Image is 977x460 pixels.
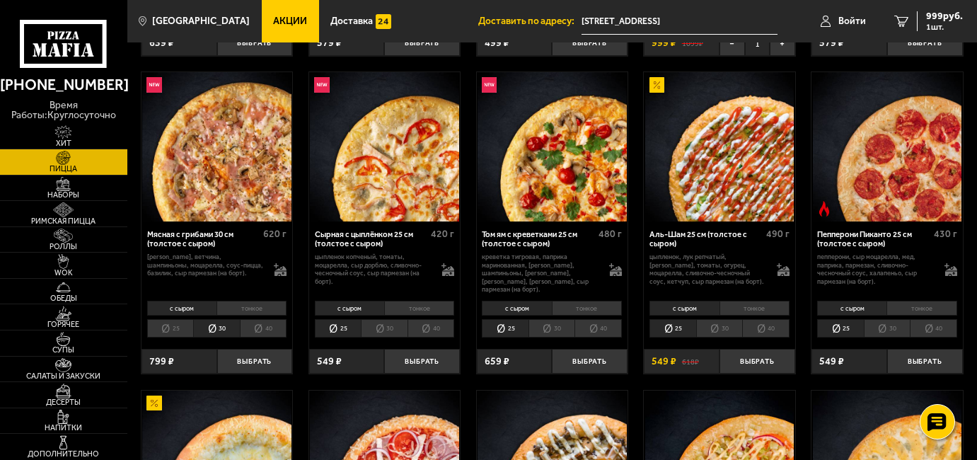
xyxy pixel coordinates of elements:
span: 420 г [431,228,454,240]
p: креветка тигровая, паприка маринованная, [PERSON_NAME], шампиньоны, [PERSON_NAME], [PERSON_NAME],... [482,253,599,294]
span: 480 г [599,228,622,240]
span: 490 г [766,228,790,240]
span: 549 ₽ [652,357,676,367]
a: НовинкаТом ям с креветками 25 см (толстое с сыром) [477,72,628,222]
span: 1 [745,30,770,55]
span: Акции [273,16,307,26]
button: Выбрать [217,349,293,374]
button: Выбрать [887,30,963,55]
li: 30 [696,319,742,338]
s: 618 ₽ [682,357,699,367]
span: Доставка [330,16,373,26]
span: 620 г [263,228,287,240]
p: цыпленок, лук репчатый, [PERSON_NAME], томаты, огурец, моцарелла, сливочно-чесночный соус, кетчуп... [649,253,766,285]
span: Войти [838,16,866,26]
li: 40 [574,319,621,338]
li: 30 [528,319,574,338]
p: [PERSON_NAME], ветчина, шампиньоны, моцарелла, соус-пицца, базилик, сыр пармезан (на борт). [147,253,264,277]
li: 30 [361,319,407,338]
p: цыпленок копченый, томаты, моцарелла, сыр дорблю, сливочно-чесночный соус, сыр пармезан (на борт). [315,253,432,285]
li: с сыром [649,301,719,316]
li: 40 [407,319,454,338]
li: с сыром [147,301,216,316]
div: Мясная с грибами 30 см (толстое с сыром) [147,230,260,250]
li: 25 [315,319,361,338]
span: 579 ₽ [819,38,844,48]
s: 1099 ₽ [682,38,703,48]
span: Санкт-Петербург, улица Жуковского, 5 [582,8,777,35]
li: 25 [482,319,528,338]
li: 40 [240,319,287,338]
img: Пепперони Пиканто 25 см (толстое с сыром) [813,72,962,222]
img: Акционный [649,77,665,93]
button: Выбрать [887,349,963,374]
div: Пепперони Пиканто 25 см (толстое с сыром) [817,230,930,250]
li: с сыром [482,301,551,316]
span: 999 ₽ [652,38,676,48]
span: 430 г [934,228,957,240]
li: тонкое [384,301,454,316]
span: 999 руб. [926,11,963,21]
li: 40 [742,319,789,338]
div: Том ям с креветками 25 см (толстое с сыром) [482,230,594,250]
span: 549 ₽ [317,357,342,367]
span: Доставить по адресу: [478,16,582,26]
img: Новинка [482,77,497,93]
span: 1 шт. [926,23,963,31]
p: пепперони, сыр Моцарелла, мед, паприка, пармезан, сливочно-чесночный соус, халапеньо, сыр пармеза... [817,253,934,285]
img: Сырная с цыплёнком 25 см (толстое с сыром) [310,72,459,222]
span: 659 ₽ [485,357,509,367]
img: Острое блюдо [816,201,832,217]
img: 15daf4d41897b9f0e9f617042186c801.svg [376,14,391,30]
img: Акционный [146,396,162,411]
a: НовинкаМясная с грибами 30 см (толстое с сыром) [141,72,292,222]
li: тонкое [886,301,956,316]
img: Аль-Шам 25 см (толстое с сыром) [645,72,794,222]
img: Новинка [314,77,330,93]
li: 25 [649,319,695,338]
img: Том ям с креветками 25 см (толстое с сыром) [478,72,627,222]
span: 579 ₽ [317,38,342,48]
button: Выбрать [719,349,795,374]
li: 30 [864,319,910,338]
span: 639 ₽ [149,38,174,48]
li: 25 [817,319,863,338]
span: 499 ₽ [485,38,509,48]
li: тонкое [719,301,790,316]
li: 40 [910,319,956,338]
span: 549 ₽ [819,357,844,367]
span: 799 ₽ [149,357,174,367]
li: тонкое [216,301,287,316]
a: НовинкаСырная с цыплёнком 25 см (толстое с сыром) [309,72,460,222]
button: Выбрать [217,30,293,55]
span: [GEOGRAPHIC_DATA] [152,16,250,26]
div: Сырная с цыплёнком 25 см (толстое с сыром) [315,230,427,250]
li: 30 [193,319,239,338]
li: с сыром [315,301,384,316]
li: 25 [147,319,193,338]
a: Острое блюдоПепперони Пиканто 25 см (толстое с сыром) [811,72,962,222]
li: тонкое [552,301,622,316]
li: с сыром [817,301,886,316]
button: − [719,30,745,55]
div: Аль-Шам 25 см (толстое с сыром) [649,230,762,250]
button: Выбрать [384,30,460,55]
img: Новинка [146,77,162,93]
button: Выбрать [552,349,628,374]
input: Ваш адрес доставки [582,8,777,35]
button: Выбрать [384,349,460,374]
button: + [770,30,795,55]
button: Выбрать [552,30,628,55]
a: АкционныйАль-Шам 25 см (толстое с сыром) [644,72,794,222]
img: Мясная с грибами 30 см (толстое с сыром) [142,72,291,222]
